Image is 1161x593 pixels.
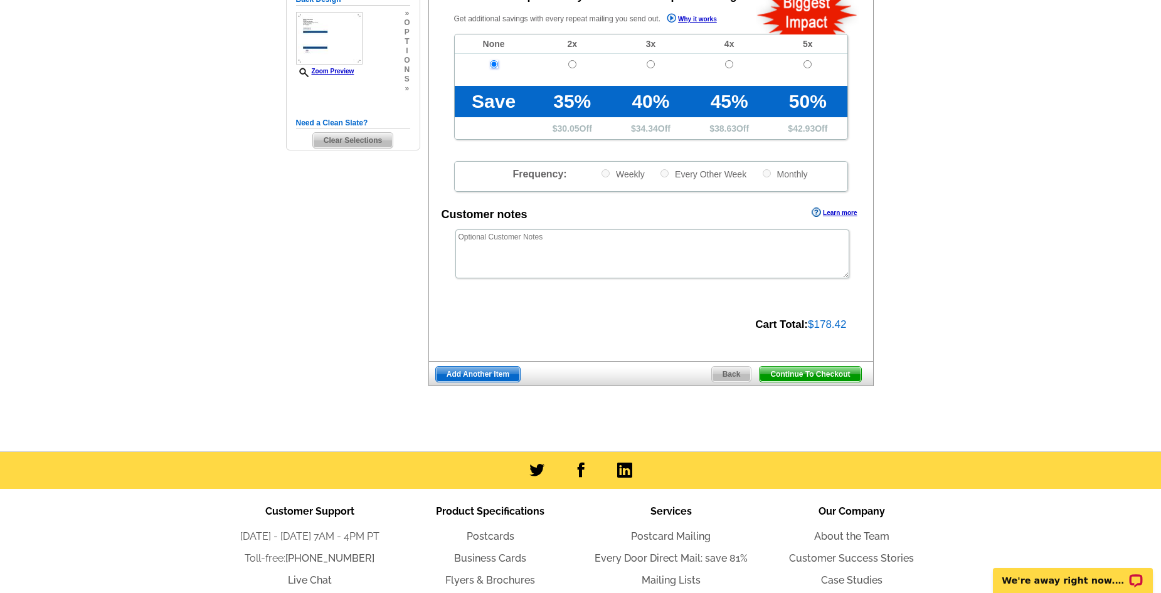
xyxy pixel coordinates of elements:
a: Case Studies [821,574,883,586]
td: $ Off [768,117,847,139]
a: Postcard Mailing [631,530,711,542]
span: 30.05 [558,123,580,134]
td: 3x [612,34,690,54]
iframe: LiveChat chat widget [985,554,1161,593]
span: $178.42 [808,318,846,330]
a: Every Door Direct Mail: save 81% [595,552,748,564]
a: Learn more [812,207,857,218]
td: $ Off [612,117,690,139]
a: Zoom Preview [296,68,354,75]
img: small-thumb.jpg [296,12,363,65]
span: 34.34 [636,123,658,134]
a: Back [711,366,752,382]
td: Save [455,86,533,117]
span: i [404,46,410,56]
a: Postcards [467,530,514,542]
td: $ Off [533,117,612,139]
div: Customer notes [442,206,527,223]
span: p [404,28,410,37]
h5: Need a Clean Slate? [296,117,410,129]
span: Add Another Item [436,367,520,382]
td: 45% [690,86,768,117]
span: Clear Selections [313,133,393,148]
span: Frequency: [512,169,566,179]
a: [PHONE_NUMBER] [285,552,374,564]
a: Flyers & Brochures [445,574,535,586]
td: 4x [690,34,768,54]
li: [DATE] - [DATE] 7AM - 4PM PT [220,529,400,544]
a: Live Chat [288,574,332,586]
a: Add Another Item [435,366,521,382]
td: 50% [768,86,847,117]
td: 35% [533,86,612,117]
label: Monthly [761,168,808,180]
span: s [404,75,410,84]
span: n [404,65,410,75]
span: o [404,56,410,65]
span: o [404,18,410,28]
input: Every Other Week [660,169,669,177]
span: 42.93 [793,123,815,134]
span: Continue To Checkout [760,367,861,382]
span: Customer Support [265,505,354,517]
strong: Cart Total: [755,318,808,330]
span: t [404,37,410,46]
td: 5x [768,34,847,54]
a: Business Cards [454,552,526,564]
a: About the Team [814,530,889,542]
span: Services [650,505,692,517]
input: Monthly [763,169,771,177]
span: Product Specifications [436,505,544,517]
span: » [404,9,410,18]
label: Every Other Week [659,168,746,180]
a: Why it works [667,13,717,26]
td: $ Off [690,117,768,139]
td: None [455,34,533,54]
span: 38.63 [714,123,736,134]
span: Back [712,367,751,382]
span: Our Company [819,505,885,517]
input: Weekly [602,169,610,177]
li: Toll-free: [220,551,400,566]
label: Weekly [600,168,645,180]
a: Mailing Lists [642,574,701,586]
a: Customer Success Stories [789,552,914,564]
span: » [404,84,410,93]
p: Get additional savings with every repeat mailing you send out. [454,12,744,26]
td: 2x [533,34,612,54]
td: 40% [612,86,690,117]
